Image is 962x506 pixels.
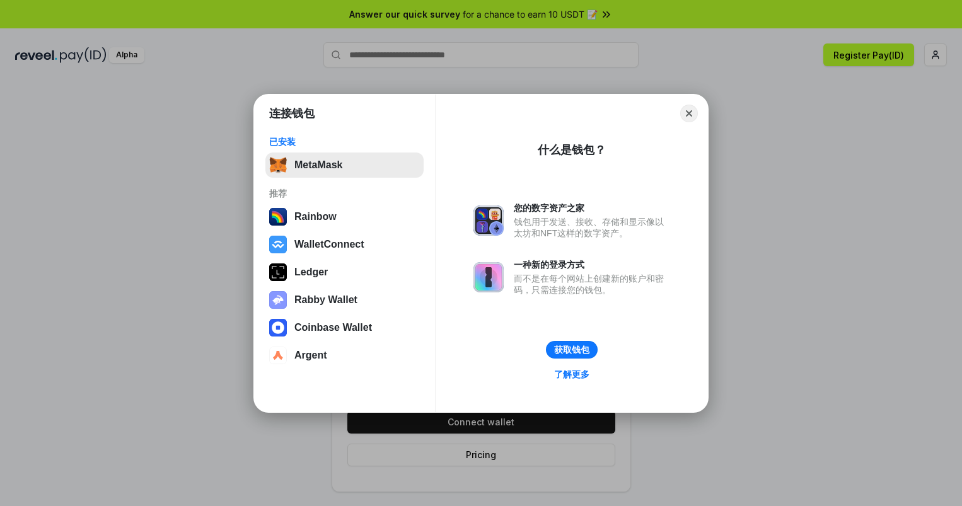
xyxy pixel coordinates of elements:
div: 了解更多 [554,369,589,380]
img: svg+xml,%3Csvg%20xmlns%3D%22http%3A%2F%2Fwww.w3.org%2F2000%2Fsvg%22%20fill%3D%22none%22%20viewBox... [473,205,504,236]
img: svg+xml,%3Csvg%20xmlns%3D%22http%3A%2F%2Fwww.w3.org%2F2000%2Fsvg%22%20width%3D%2228%22%20height%3... [269,263,287,281]
img: svg+xml,%3Csvg%20width%3D%22120%22%20height%3D%22120%22%20viewBox%3D%220%200%20120%20120%22%20fil... [269,208,287,226]
button: 获取钱包 [546,341,598,359]
div: 获取钱包 [554,344,589,355]
img: svg+xml,%3Csvg%20width%3D%2228%22%20height%3D%2228%22%20viewBox%3D%220%200%2028%2028%22%20fill%3D... [269,347,287,364]
button: Coinbase Wallet [265,315,424,340]
div: Rabby Wallet [294,294,357,306]
div: Coinbase Wallet [294,322,372,333]
img: svg+xml,%3Csvg%20width%3D%2228%22%20height%3D%2228%22%20viewBox%3D%220%200%2028%2028%22%20fill%3D... [269,319,287,336]
button: Rainbow [265,204,424,229]
div: 您的数字资产之家 [514,202,670,214]
a: 了解更多 [547,366,597,382]
img: svg+xml,%3Csvg%20width%3D%2228%22%20height%3D%2228%22%20viewBox%3D%220%200%2028%2028%22%20fill%3D... [269,236,287,253]
div: Ledger [294,267,328,278]
div: 而不是在每个网站上创建新的账户和密码，只需连接您的钱包。 [514,273,670,296]
img: svg+xml,%3Csvg%20fill%3D%22none%22%20height%3D%2233%22%20viewBox%3D%220%200%2035%2033%22%20width%... [269,156,287,174]
img: svg+xml,%3Csvg%20xmlns%3D%22http%3A%2F%2Fwww.w3.org%2F2000%2Fsvg%22%20fill%3D%22none%22%20viewBox... [473,262,504,292]
h1: 连接钱包 [269,106,315,121]
button: WalletConnect [265,232,424,257]
div: 钱包用于发送、接收、存储和显示像以太坊和NFT这样的数字资产。 [514,216,670,239]
div: 推荐 [269,188,420,199]
div: 已安装 [269,136,420,147]
button: Argent [265,343,424,368]
button: Rabby Wallet [265,287,424,313]
div: Argent [294,350,327,361]
div: 一种新的登录方式 [514,259,670,270]
button: MetaMask [265,152,424,178]
div: Rainbow [294,211,337,222]
button: Close [680,105,698,122]
div: WalletConnect [294,239,364,250]
button: Ledger [265,260,424,285]
div: MetaMask [294,159,342,171]
img: svg+xml,%3Csvg%20xmlns%3D%22http%3A%2F%2Fwww.w3.org%2F2000%2Fsvg%22%20fill%3D%22none%22%20viewBox... [269,291,287,309]
div: 什么是钱包？ [538,142,606,158]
